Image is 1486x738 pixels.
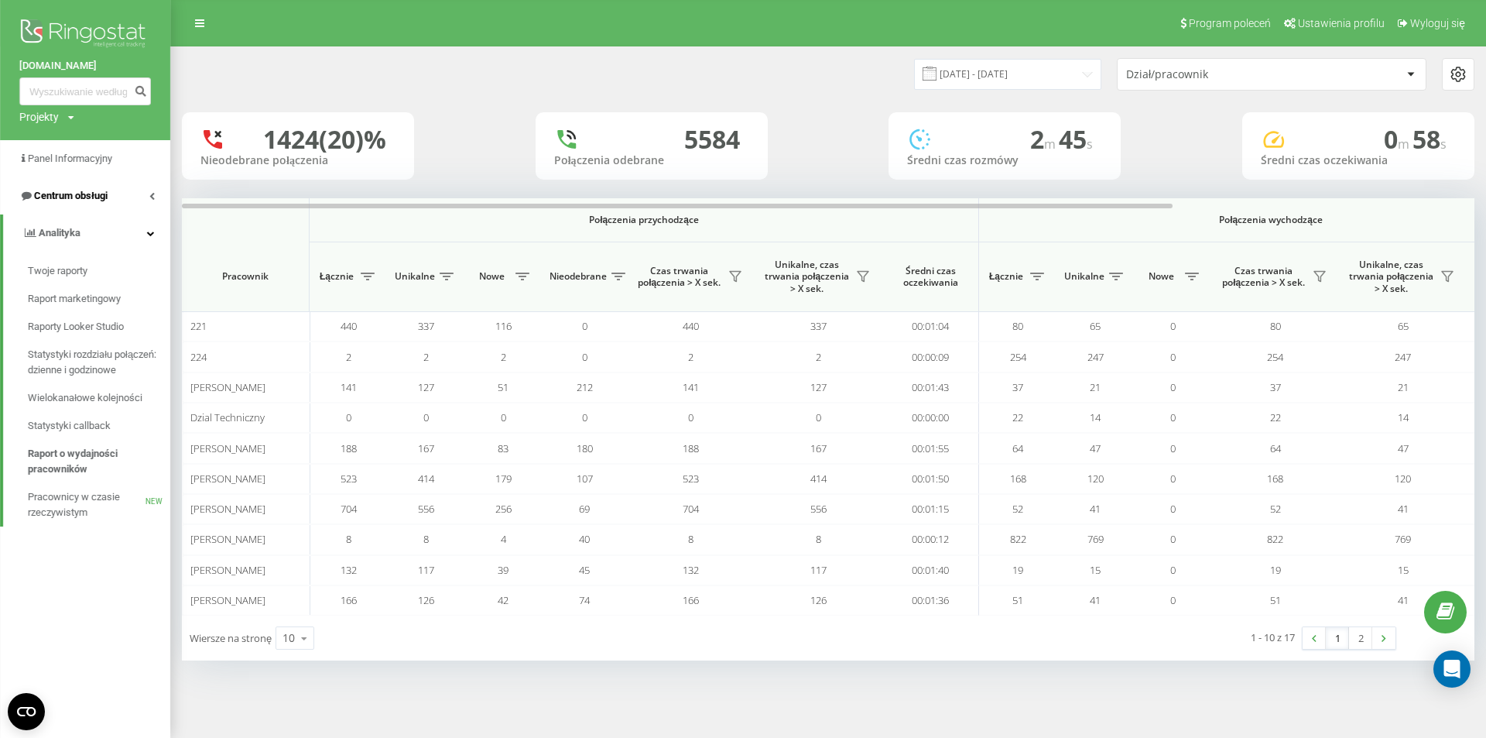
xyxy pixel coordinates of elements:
[28,390,142,406] span: Wielokanałowe kolejności
[1010,472,1026,486] span: 168
[1398,563,1409,577] span: 15
[1170,563,1176,577] span: 0
[1384,122,1412,156] span: 0
[1087,472,1104,486] span: 120
[1395,350,1411,364] span: 247
[190,472,265,486] span: [PERSON_NAME]
[341,319,357,333] span: 440
[1261,154,1456,167] div: Średni czas oczekiwania
[1398,593,1409,607] span: 41
[1398,502,1409,516] span: 41
[1326,627,1349,649] a: 1
[28,489,146,520] span: Pracownicy w czasie rzeczywistym
[882,585,979,616] td: 00:01:36
[472,270,511,283] span: Nowe
[579,593,590,607] span: 74
[423,532,429,546] span: 8
[28,319,124,335] span: Raporty Looker Studio
[810,593,827,607] span: 126
[28,341,170,384] a: Statystyki rozdziału połączeń: dzienne i godzinowe
[317,270,356,283] span: Łącznie
[987,270,1025,283] span: Łącznie
[882,372,979,403] td: 00:01:43
[28,285,170,313] a: Raport marketingowy
[1012,593,1023,607] span: 51
[190,532,265,546] span: [PERSON_NAME]
[498,593,508,607] span: 42
[28,291,121,307] span: Raport marketingowy
[1012,380,1023,394] span: 37
[688,410,693,424] span: 0
[200,154,395,167] div: Nieodebrane połączenia
[501,532,506,546] span: 4
[1398,319,1409,333] span: 65
[810,563,827,577] span: 117
[810,319,827,333] span: 337
[1142,270,1180,283] span: Nowe
[190,502,265,516] span: [PERSON_NAME]
[810,502,827,516] span: 556
[816,410,821,424] span: 0
[346,410,351,424] span: 0
[882,494,979,524] td: 00:01:15
[1012,319,1023,333] span: 80
[577,441,593,455] span: 180
[550,270,607,283] span: Nieodebrane
[195,270,296,283] span: Pracownik
[683,441,699,455] span: 188
[894,265,967,289] span: Średni czas oczekiwania
[1170,380,1176,394] span: 0
[1170,410,1176,424] span: 0
[688,350,693,364] span: 2
[341,472,357,486] span: 523
[28,440,170,483] a: Raport o wydajności pracowników
[1267,472,1283,486] span: 168
[28,257,170,285] a: Twoje raporty
[495,502,512,516] span: 256
[882,524,979,554] td: 00:00:12
[495,319,512,333] span: 116
[423,410,429,424] span: 0
[1012,441,1023,455] span: 64
[341,380,357,394] span: 141
[816,532,821,546] span: 8
[190,380,265,394] span: [PERSON_NAME]
[28,418,111,434] span: Statystyki callback
[1398,136,1412,153] span: m
[28,263,87,279] span: Twoje raporty
[1090,593,1101,607] span: 41
[34,190,108,201] span: Centrum obsługi
[1251,630,1295,645] div: 1 - 10 z 17
[882,433,979,463] td: 00:01:55
[1267,532,1283,546] span: 822
[1410,17,1465,29] span: Wyloguj się
[1170,532,1176,546] span: 0
[683,472,699,486] span: 523
[1270,563,1281,577] span: 19
[423,350,429,364] span: 2
[579,502,590,516] span: 69
[418,441,434,455] span: 167
[1126,68,1311,81] div: Dział/pracownik
[495,472,512,486] span: 179
[1087,350,1104,364] span: 247
[418,380,434,394] span: 127
[341,502,357,516] span: 704
[1087,532,1104,546] span: 769
[341,563,357,577] span: 132
[582,319,587,333] span: 0
[3,215,170,252] a: Analityka
[498,563,508,577] span: 39
[1398,410,1409,424] span: 14
[19,58,151,74] a: [DOMAIN_NAME]
[684,125,740,154] div: 5584
[28,483,170,527] a: Pracownicy w czasie rzeczywistymNEW
[683,593,699,607] span: 166
[577,472,593,486] span: 107
[418,563,434,577] span: 117
[1090,502,1101,516] span: 41
[418,502,434,516] span: 556
[1170,441,1176,455] span: 0
[1030,122,1059,156] span: 2
[554,154,749,167] div: Połączenia odebrane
